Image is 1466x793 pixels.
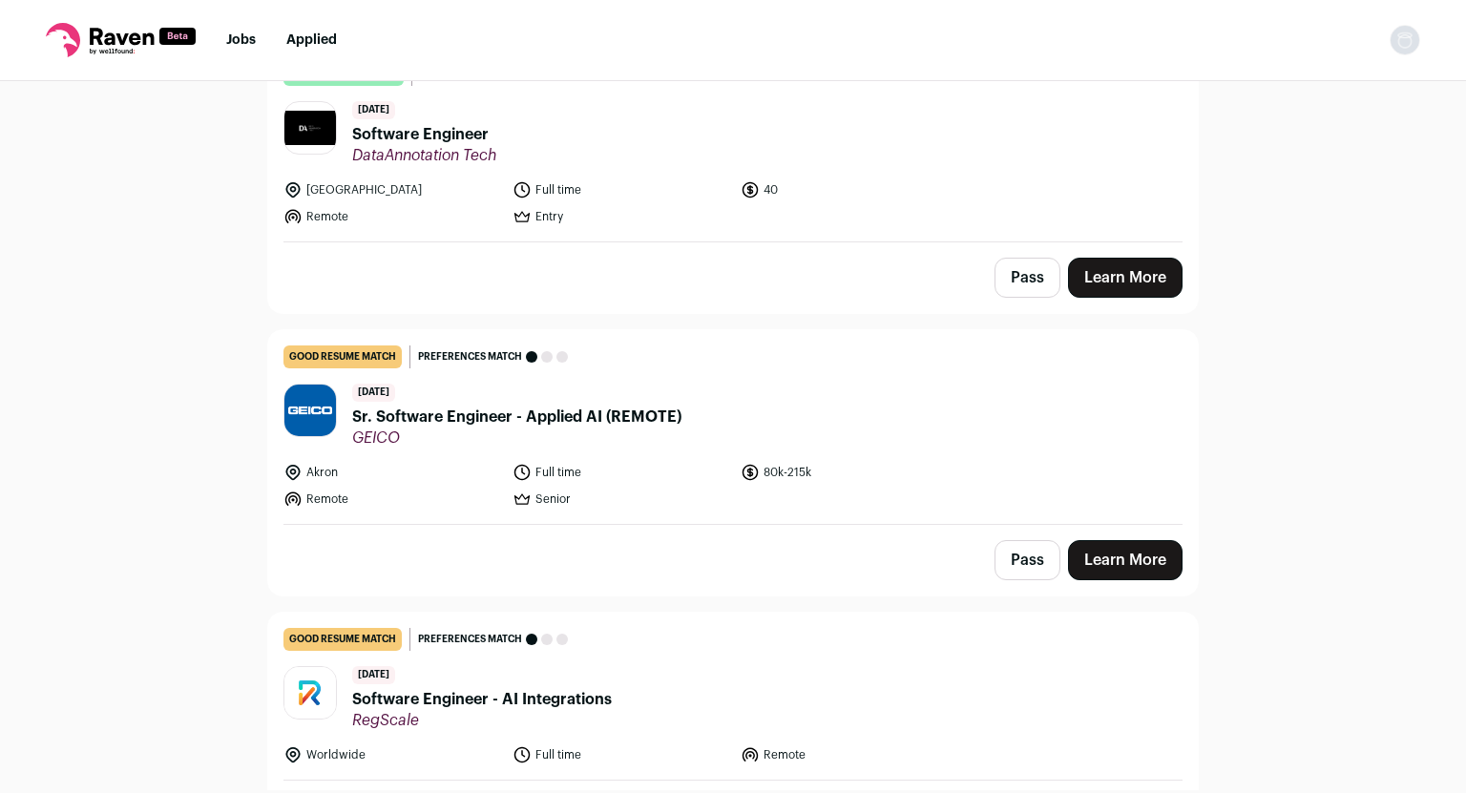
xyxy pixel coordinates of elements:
[268,613,1198,780] a: good resume match Preferences match [DATE] Software Engineer - AI Integrations RegScale Worldwide...
[226,33,256,47] a: Jobs
[283,628,402,651] div: good resume match
[284,385,336,436] img: 58da5fe15ec08c86abc5c8fb1424a25c13b7d5ca55c837a70c380ea5d586a04d.jpg
[352,688,612,711] span: Software Engineer - AI Integrations
[513,207,730,226] li: Entry
[283,463,501,482] li: Akron
[418,347,522,366] span: Preferences match
[352,146,496,165] span: DataAnnotation Tech
[418,630,522,649] span: Preferences match
[283,490,501,509] li: Remote
[283,345,402,368] div: good resume match
[1390,25,1420,55] img: nopic.png
[995,540,1060,580] button: Pass
[352,666,395,684] span: [DATE]
[352,711,612,730] span: RegScale
[284,111,336,145] img: 2cdc1b7675000fd333eec602a5edcd7e64ba1f0686a42b09eef261a8637f1f7b.jpg
[741,463,958,482] li: 80k-215k
[283,207,501,226] li: Remote
[268,48,1198,241] a: great resume match Preferences match [DATE] Software Engineer DataAnnotation Tech [GEOGRAPHIC_DAT...
[1390,25,1420,55] button: Open dropdown
[352,123,496,146] span: Software Engineer
[1068,540,1183,580] a: Learn More
[513,463,730,482] li: Full time
[283,180,501,199] li: [GEOGRAPHIC_DATA]
[352,428,681,448] span: GEICO
[352,384,395,402] span: [DATE]
[352,406,681,428] span: Sr. Software Engineer - Applied AI (REMOTE)
[513,490,730,509] li: Senior
[741,745,958,764] li: Remote
[1068,258,1183,298] a: Learn More
[284,667,336,719] img: 03fdeba64be4a23c2af3d7448933e85dbaa6b38c59fff04ddf5b24fd65701e43.jpg
[741,180,958,199] li: 40
[995,258,1060,298] button: Pass
[513,180,730,199] li: Full time
[513,745,730,764] li: Full time
[286,33,337,47] a: Applied
[283,745,501,764] li: Worldwide
[352,101,395,119] span: [DATE]
[268,330,1198,524] a: good resume match Preferences match [DATE] Sr. Software Engineer - Applied AI (REMOTE) GEICO Akro...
